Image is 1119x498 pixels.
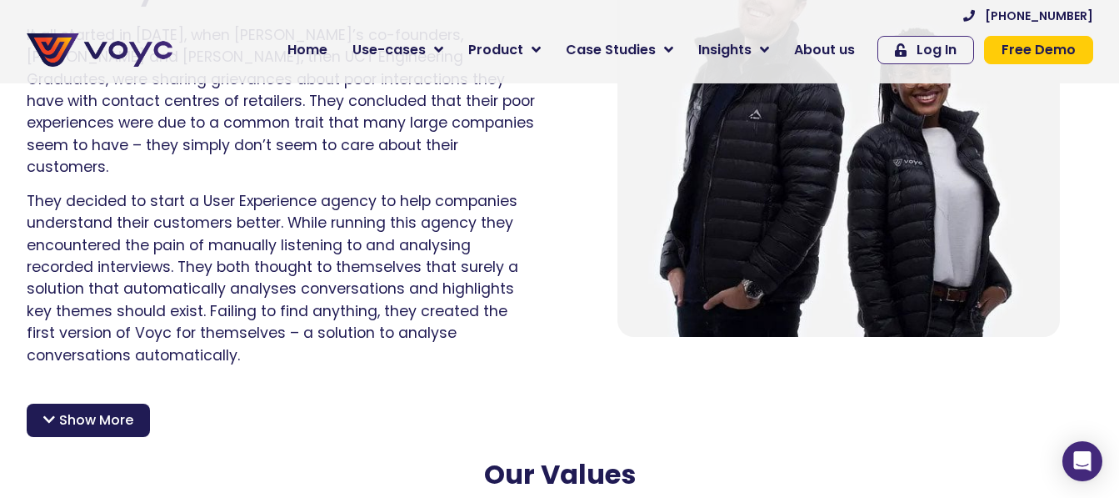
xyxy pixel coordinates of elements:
[794,40,855,60] span: About us
[468,40,523,60] span: Product
[782,33,867,67] a: About us
[877,36,974,64] a: Log In
[984,36,1093,64] a: Free Demo
[59,410,133,430] span: Show More
[27,378,1093,444] p: After making it into the prestigious Techstars [DOMAIN_NAME] accelerator in [GEOGRAPHIC_DATA], th...
[275,33,340,67] a: Home
[32,459,1088,490] h2: Our Values
[686,33,782,67] a: Insights
[27,404,150,437] div: Show More
[287,40,327,60] span: Home
[698,40,752,60] span: Insights
[352,40,426,60] span: Use-cases
[917,43,957,57] span: Log In
[566,40,656,60] span: Case Studies
[340,33,456,67] a: Use-cases
[553,33,686,67] a: Case Studies
[456,33,553,67] a: Product
[963,10,1093,22] a: [PHONE_NUMBER]
[985,10,1093,22] span: [PHONE_NUMBER]
[27,24,535,179] p: It all started in [DATE], when [PERSON_NAME]’s co-founders, [PERSON_NAME] and [PERSON_NAME], then...
[1002,43,1076,57] span: Free Demo
[27,190,535,366] p: They decided to start a User Experience agency to help companies understand their customers bette...
[27,33,172,67] img: voyc-full-logo
[1062,441,1102,481] div: Open Intercom Messenger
